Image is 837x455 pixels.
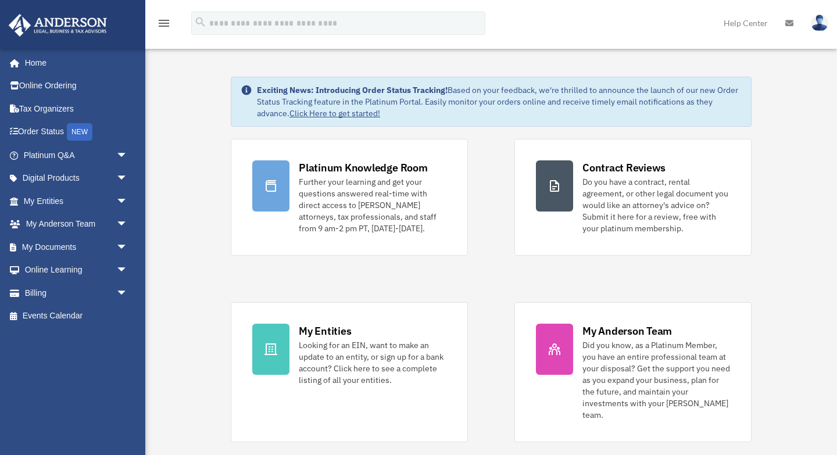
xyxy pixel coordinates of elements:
span: arrow_drop_down [116,189,139,213]
a: Billingarrow_drop_down [8,281,145,304]
div: Further your learning and get your questions answered real-time with direct access to [PERSON_NAM... [299,176,446,234]
div: Do you have a contract, rental agreement, or other legal document you would like an attorney's ad... [582,176,730,234]
i: menu [157,16,171,30]
span: arrow_drop_down [116,259,139,282]
div: My Entities [299,324,351,338]
img: Anderson Advisors Platinum Portal [5,14,110,37]
span: arrow_drop_down [116,167,139,191]
div: Platinum Knowledge Room [299,160,428,175]
span: arrow_drop_down [116,235,139,259]
a: My Anderson Teamarrow_drop_down [8,213,145,236]
div: Based on your feedback, we're thrilled to announce the launch of our new Order Status Tracking fe... [257,84,742,119]
a: My Documentsarrow_drop_down [8,235,145,259]
img: User Pic [811,15,828,31]
div: NEW [67,123,92,141]
a: Home [8,51,139,74]
a: Digital Productsarrow_drop_down [8,167,145,190]
span: arrow_drop_down [116,144,139,167]
a: Events Calendar [8,304,145,328]
a: Platinum Q&Aarrow_drop_down [8,144,145,167]
a: My Anderson Team Did you know, as a Platinum Member, you have an entire professional team at your... [514,302,752,442]
a: Order StatusNEW [8,120,145,144]
i: search [194,16,207,28]
div: My Anderson Team [582,324,672,338]
a: My Entitiesarrow_drop_down [8,189,145,213]
a: My Entities Looking for an EIN, want to make an update to an entity, or sign up for a bank accoun... [231,302,468,442]
div: Looking for an EIN, want to make an update to an entity, or sign up for a bank account? Click her... [299,339,446,386]
a: Tax Organizers [8,97,145,120]
span: arrow_drop_down [116,213,139,237]
div: Contract Reviews [582,160,666,175]
div: Did you know, as a Platinum Member, you have an entire professional team at your disposal? Get th... [582,339,730,421]
a: Click Here to get started! [289,108,380,119]
strong: Exciting News: Introducing Order Status Tracking! [257,85,448,95]
span: arrow_drop_down [116,281,139,305]
a: menu [157,20,171,30]
a: Online Learningarrow_drop_down [8,259,145,282]
a: Online Ordering [8,74,145,98]
a: Platinum Knowledge Room Further your learning and get your questions answered real-time with dire... [231,139,468,256]
a: Contract Reviews Do you have a contract, rental agreement, or other legal document you would like... [514,139,752,256]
